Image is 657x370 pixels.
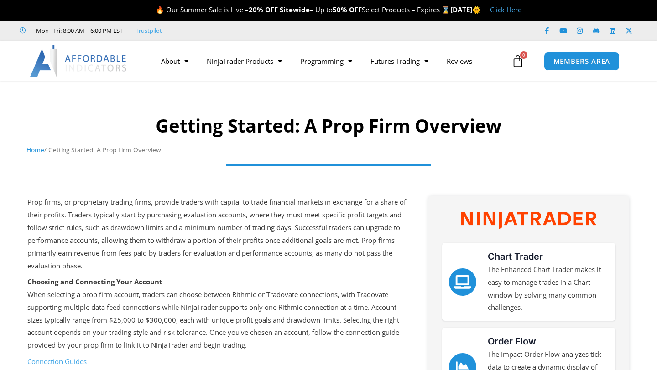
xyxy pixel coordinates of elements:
a: Programming [291,51,361,72]
strong: Sitewide [280,5,310,14]
p: When selecting a prop firm account, traders can choose between Rithmic or Tradovate connections, ... [27,276,408,352]
span: 🌞 [472,5,481,14]
img: NinjaTrader Wordmark color RGB | Affordable Indicators – NinjaTrader [461,212,596,229]
span: 0 [520,51,527,59]
span: MEMBERS AREA [553,58,610,65]
a: Chart Trader [449,268,476,296]
a: Futures Trading [361,51,438,72]
strong: 50% OFF [333,5,362,14]
h1: Getting Started: A Prop Firm Overview [26,113,631,139]
a: Home [26,145,44,154]
span: 🔥 Our Summer Sale is Live – – Up to Select Products – Expires ⌛ [156,5,450,14]
nav: Breadcrumb [26,144,631,156]
p: The Enhanced Chart Trader makes it easy to manage trades in a Chart window by solving many common... [488,263,609,314]
strong: Choosing and Connecting Your Account [27,277,162,286]
nav: Menu [152,51,509,72]
a: Trustpilot [136,25,162,36]
p: Prop firms, or proprietary trading firms, provide traders with capital to trade financial markets... [27,196,408,272]
span: Mon - Fri: 8:00 AM – 6:00 PM EST [34,25,123,36]
strong: 20% OFF [249,5,278,14]
a: NinjaTrader Products [198,51,291,72]
a: Connection Guides [27,357,87,366]
a: 0 [498,48,538,74]
img: LogoAI | Affordable Indicators – NinjaTrader [30,45,128,77]
a: About [152,51,198,72]
a: Order Flow [488,336,536,347]
a: MEMBERS AREA [544,52,620,71]
a: Click Here [490,5,521,14]
strong: [DATE] [450,5,481,14]
a: Chart Trader [488,251,543,262]
a: Reviews [438,51,481,72]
